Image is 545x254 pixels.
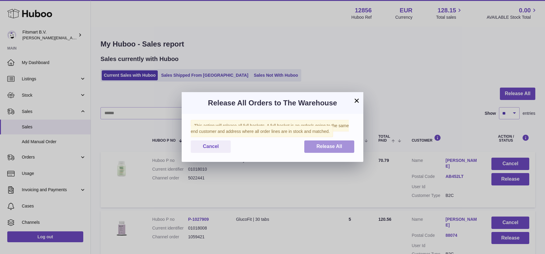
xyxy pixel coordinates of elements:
[191,98,354,108] h3: Release All Orders to The Warehouse
[191,140,231,153] button: Cancel
[203,144,219,149] span: Cancel
[353,97,360,104] button: ×
[191,120,349,137] span: This action will release all full baskets. A full basket is an order/s going to the same end cust...
[304,140,354,153] button: Release All
[316,144,342,149] span: Release All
